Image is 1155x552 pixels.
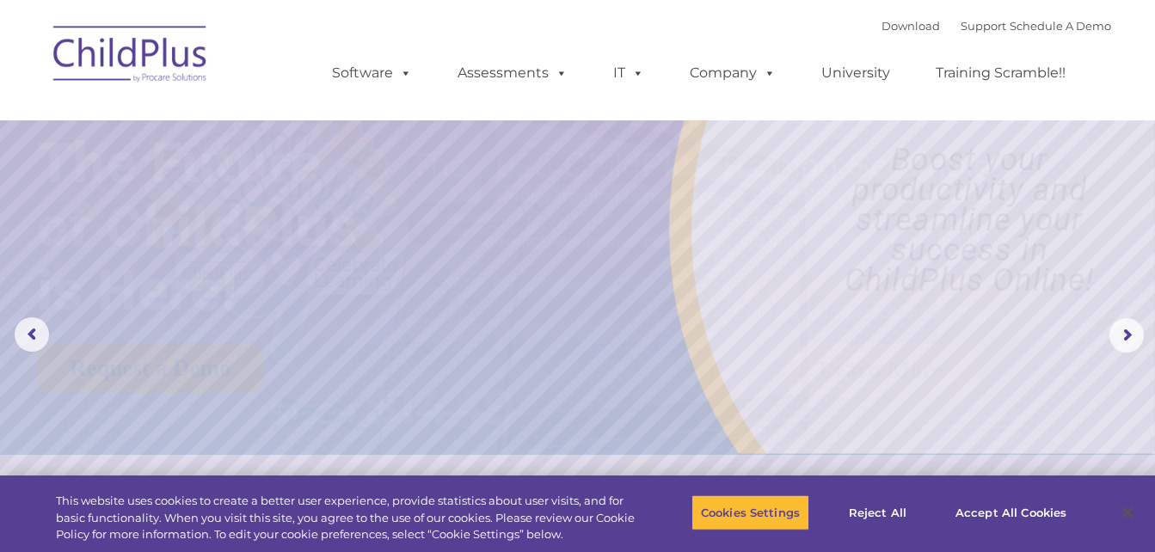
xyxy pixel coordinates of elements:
[1010,19,1111,33] a: Schedule A Demo
[45,14,217,100] img: ChildPlus by Procare Solutions
[239,113,292,126] span: Last name
[239,184,312,197] span: Phone number
[596,56,661,90] a: IT
[946,494,1076,531] button: Accept All Cookies
[691,494,809,531] button: Cookies Settings
[804,56,907,90] a: University
[824,494,931,531] button: Reject All
[882,19,1111,33] font: |
[56,493,636,543] div: This website uses cookies to create a better user experience, provide statistics about user visit...
[961,19,1006,33] a: Support
[798,144,1141,295] rs-layer: Boost your productivity and streamline your success in ChildPlus Online!
[315,56,429,90] a: Software
[37,132,406,322] rs-layer: The Future of ChildPlus is Here!
[882,19,940,33] a: Download
[918,56,1083,90] a: Training Scramble!!
[37,343,263,393] a: Request a Demo
[673,56,793,90] a: Company
[1109,494,1146,531] button: Close
[440,56,585,90] a: Assessments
